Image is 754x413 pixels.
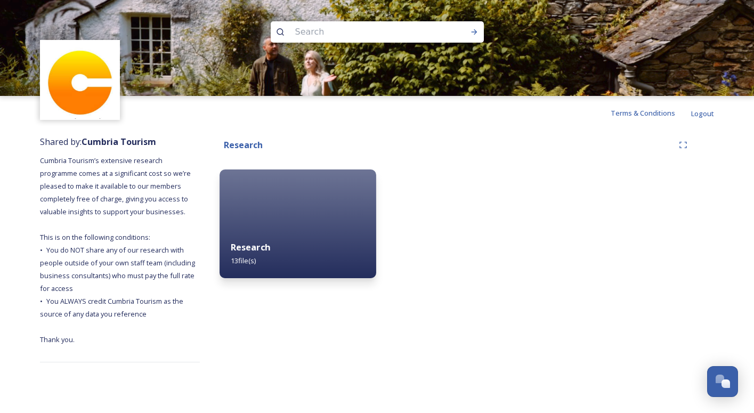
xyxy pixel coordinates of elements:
[691,109,714,118] span: Logout
[224,139,263,151] strong: Research
[611,107,691,119] a: Terms & Conditions
[290,20,436,44] input: Search
[42,42,119,119] img: images.jpg
[231,241,270,253] strong: Research
[611,108,675,118] span: Terms & Conditions
[40,136,156,148] span: Shared by:
[40,156,197,344] span: Cumbria Tourism’s extensive research programme comes at a significant cost so we’re pleased to ma...
[82,136,156,148] strong: Cumbria Tourism
[707,366,738,397] button: Open Chat
[231,256,256,265] span: 13 file(s)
